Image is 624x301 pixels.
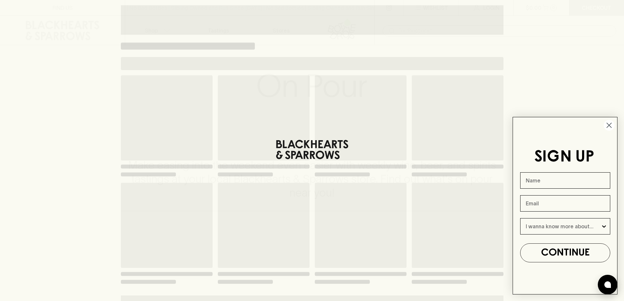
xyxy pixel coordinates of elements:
[520,195,610,212] input: Email
[526,218,601,234] input: I wanna know more about...
[534,150,594,165] span: SIGN UP
[520,243,610,262] button: CONTINUE
[603,120,615,131] button: Close dialog
[520,172,610,189] input: Name
[506,110,624,301] div: FLYOUT Form
[601,218,607,234] button: Show Options
[604,281,611,288] img: bubble-icon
